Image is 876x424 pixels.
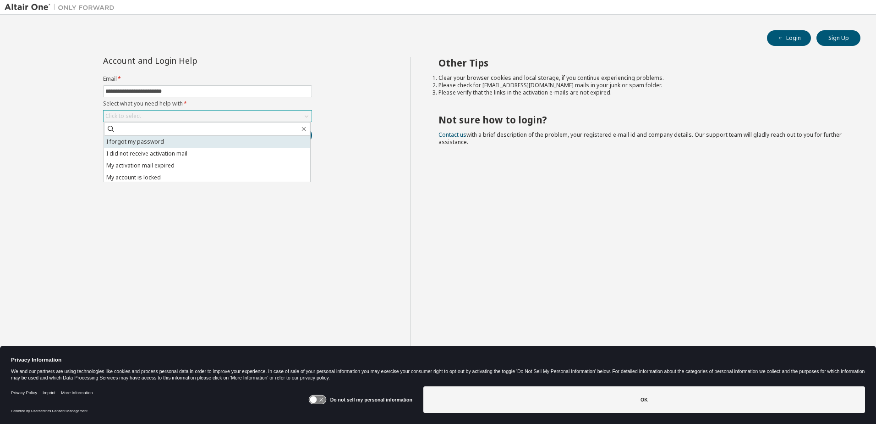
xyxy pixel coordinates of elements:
li: Clear your browser cookies and local storage, if you continue experiencing problems. [438,74,844,82]
li: Please check for [EMAIL_ADDRESS][DOMAIN_NAME] mails in your junk or spam folder. [438,82,844,89]
div: Click to select [105,112,141,120]
div: Click to select [104,111,312,122]
div: Account and Login Help [103,57,270,64]
span: with a brief description of the problem, your registered e-mail id and company details. Our suppo... [438,131,842,146]
h2: Not sure how to login? [438,114,844,126]
img: Altair One [5,3,119,12]
button: Sign Up [816,30,860,46]
li: I forgot my password [104,136,310,148]
button: Login [767,30,811,46]
label: Email [103,75,312,83]
label: Select what you need help with [103,100,312,107]
li: Please verify that the links in the activation e-mails are not expired. [438,89,844,96]
h2: Other Tips [438,57,844,69]
a: Contact us [438,131,466,139]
